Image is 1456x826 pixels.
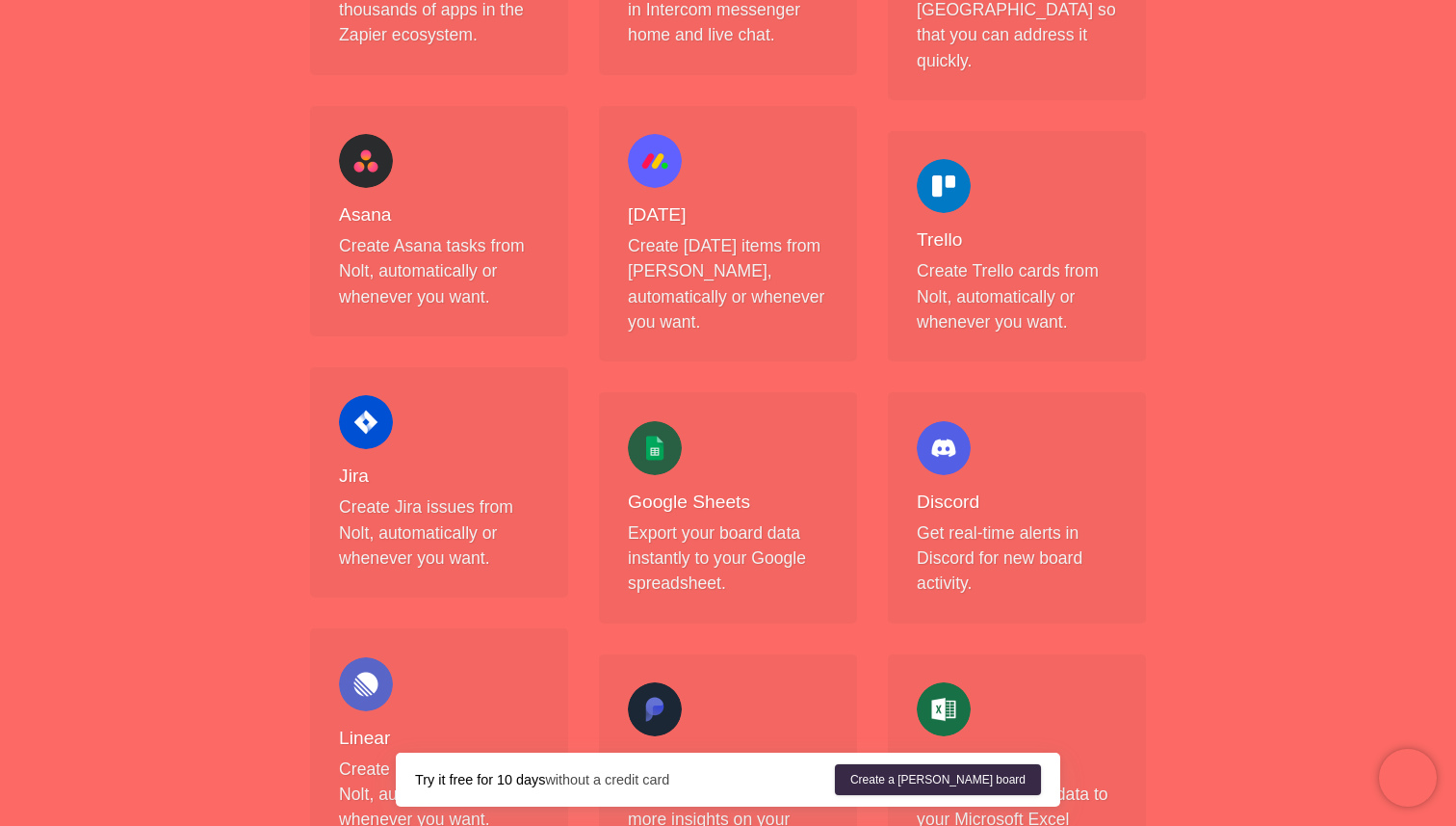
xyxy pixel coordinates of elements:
p: Export your board data instantly to your Google spreadsheet. [628,520,828,597]
a: Create a [PERSON_NAME] board [835,764,1041,795]
div: without a credit card [415,770,835,789]
p: Create Jira issues from Nolt, automatically or whenever you want. [339,494,539,571]
h4: Linear [339,727,539,751]
p: Create [DATE] items from [PERSON_NAME], automatically or whenever you want. [628,233,828,335]
h4: Plausible Analytics [628,752,828,776]
h4: Trello [917,228,1117,253]
p: Create Trello cards from Nolt, automatically or whenever you want. [917,258,1117,334]
h4: [DATE] [628,203,828,227]
h4: Google Sheets [628,491,828,515]
h4: Microsoft Excel [917,752,1117,776]
h4: Jira [339,465,539,489]
iframe: Chatra live chat [1379,749,1437,807]
p: Get real-time alerts in Discord for new board activity. [917,520,1117,597]
h4: Asana [339,203,539,227]
strong: Try it free for 10 days [415,772,545,787]
p: Create Asana tasks from Nolt, automatically or whenever you want. [339,233,539,309]
h4: Discord [917,491,1117,515]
